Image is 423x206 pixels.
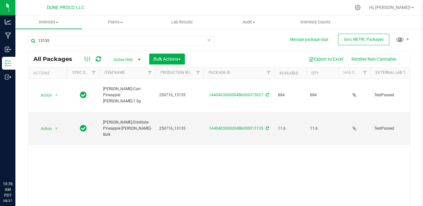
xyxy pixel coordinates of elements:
span: Hi, [PERSON_NAME]! [369,5,411,10]
span: Sync METRC Packages [344,37,384,42]
span: 250716_13135 [159,92,200,98]
span: 250716_13135 [159,125,200,132]
inline-svg: Manufacturing [5,32,11,39]
span: [PERSON_NAME]-Distillate-Pineapple [PERSON_NAME]-Bulk [103,119,151,138]
button: Export to Excel [304,54,347,64]
a: Lab Results [149,15,215,29]
a: Filter [263,67,274,78]
span: Bulk Actions [153,56,181,62]
p: 08/27 [3,198,13,203]
a: Filter [193,67,203,78]
inline-svg: Outbound [5,74,11,80]
a: Item Name [104,70,125,75]
span: [PERSON_NAME]-Cart-Pineapple [PERSON_NAME]-1.0g [103,86,151,105]
span: In Sync [80,90,87,99]
inline-svg: Inbound [5,46,11,53]
a: Package ID [209,70,230,75]
a: Plants [82,15,149,29]
button: Manage package tags [290,37,328,42]
a: Inventory Counts [282,15,349,29]
div: Actions [33,71,65,75]
span: All Packages [33,56,79,63]
button: Receive Non-Cannabis [347,54,400,64]
a: Available [279,71,298,75]
iframe: Resource center [6,155,26,174]
span: 11.6 [310,125,334,132]
button: Sync METRC Packages [338,34,389,45]
a: Filter [360,67,370,78]
span: 884 [278,92,302,98]
span: Clear [207,36,211,44]
span: Inventory Counts [292,19,339,25]
span: Sync from Compliance System [265,126,269,131]
a: Sync Status [72,70,97,75]
p: 10:36 AM PDT [3,181,13,198]
a: Audit [215,15,282,29]
span: select [53,91,61,100]
span: select [53,124,61,133]
input: Search Package ID, Item Name, SKU, Lot or Part Number... [28,36,214,46]
span: Sync from Compliance System [265,93,269,97]
button: Bulk Actions [149,54,185,64]
inline-svg: Analytics [5,19,11,25]
a: Inventory [15,15,82,29]
a: Filter [89,67,99,78]
inline-svg: Inventory [5,60,11,66]
span: 884 [310,92,334,98]
th: Has COA [338,67,370,79]
span: In Sync [80,124,87,133]
span: Lab Results [163,19,202,25]
a: Qty [311,71,318,75]
a: 1A40403000004B6000015027 [209,93,263,97]
a: 1A40403000004B6000013135 [209,126,263,131]
span: Plants [82,19,149,25]
a: Production Run [160,70,193,75]
span: Action [35,124,52,133]
div: Manage settings [354,4,362,11]
span: Audit [216,19,282,25]
span: Inventory [15,19,82,25]
span: DUNE PROCO LLC [47,5,84,10]
a: Filter [145,67,155,78]
span: 11.6 [278,125,302,132]
span: Action [35,91,52,100]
